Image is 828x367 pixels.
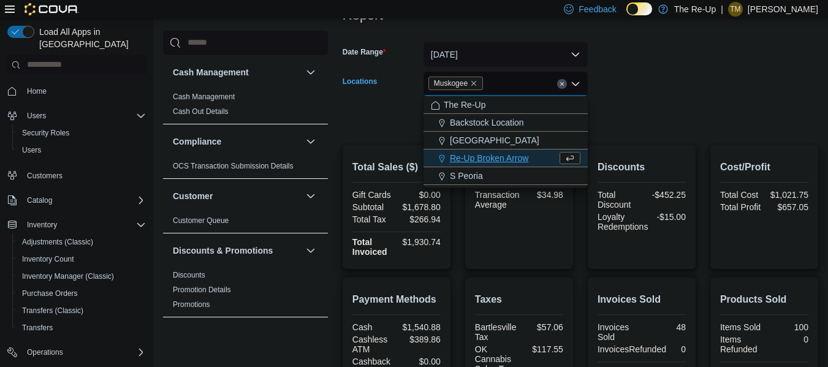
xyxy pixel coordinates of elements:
button: [GEOGRAPHIC_DATA] [423,132,588,149]
div: Cash Management [163,89,328,124]
div: -$452.25 [644,190,686,200]
div: Total Discount [598,190,639,210]
div: Invoices Sold [598,322,639,342]
button: Transfers (Classic) [12,302,151,319]
button: Backstock Location [423,114,588,132]
a: Inventory Count [17,252,79,267]
span: [GEOGRAPHIC_DATA] [450,134,539,146]
button: Inventory [2,216,151,233]
span: Muskogee [428,77,483,90]
span: Inventory Count [17,252,146,267]
button: Catalog [22,193,57,208]
div: Discounts & Promotions [163,268,328,317]
button: Compliance [173,135,301,148]
button: Customer [173,190,301,202]
span: Home [22,83,146,99]
button: The Re-Up [423,96,588,114]
span: Adjustments (Classic) [17,235,146,249]
a: Transfers [17,320,58,335]
div: Transaction Average [475,190,520,210]
span: Operations [22,345,146,360]
span: Adjustments (Classic) [22,237,93,247]
h3: Customer [173,190,213,202]
span: OCS Transaction Submission Details [173,161,294,171]
button: Finance [303,327,318,342]
img: Cova [25,3,79,15]
span: Customers [22,167,146,183]
button: Customers [2,166,151,184]
div: Customer [163,213,328,233]
h2: Discounts [598,160,686,175]
span: Inventory [22,218,146,232]
span: Purchase Orders [17,286,146,301]
strong: Total Invoiced [352,237,387,257]
a: Discounts [173,271,205,279]
div: $1,678.80 [399,202,441,212]
a: Promotion Details [173,286,231,294]
button: Transfers [12,319,151,336]
h3: Compliance [173,135,221,148]
span: Re-Up Broken Arrow [450,152,528,164]
div: Items Sold [720,322,762,332]
div: Compliance [163,159,328,178]
div: $266.94 [399,214,441,224]
div: $389.86 [399,335,441,344]
button: Security Roles [12,124,151,142]
div: Total Tax [352,214,394,224]
a: Security Roles [17,126,74,140]
span: Discounts [173,270,205,280]
button: Users [12,142,151,159]
button: Inventory Count [12,251,151,268]
button: Operations [2,344,151,361]
a: Cash Out Details [173,107,229,116]
span: Security Roles [22,128,69,138]
a: Promotions [173,300,210,309]
div: Cashback [352,357,394,366]
a: Adjustments (Classic) [17,235,98,249]
button: Home [2,82,151,100]
div: Items Refunded [720,335,762,354]
span: Inventory Manager (Classic) [22,271,114,281]
button: Inventory [22,218,62,232]
span: Users [27,111,46,121]
button: Adjustments (Classic) [12,233,151,251]
button: Cash Management [173,66,301,78]
div: Cashless ATM [352,335,394,354]
span: Load All Apps in [GEOGRAPHIC_DATA] [34,26,146,50]
div: $34.98 [524,190,563,200]
a: Users [17,143,46,157]
span: Operations [27,347,63,357]
a: OCS Transaction Submission Details [173,162,294,170]
span: The Re-Up [444,99,485,111]
p: The Re-Up [674,2,716,17]
button: Operations [22,345,68,360]
button: Inventory Manager (Classic) [12,268,151,285]
button: Remove Muskogee from selection in this group [470,80,477,87]
a: Transfers (Classic) [17,303,88,318]
a: Customer Queue [173,216,229,225]
a: Inventory Manager (Classic) [17,269,119,284]
div: 100 [767,322,808,332]
span: Inventory Count [22,254,74,264]
div: $117.55 [522,344,563,354]
span: Backstock Location [450,116,524,129]
span: Users [22,108,146,123]
span: Inventory [27,220,57,230]
a: Cash Management [173,93,235,101]
button: Purchase Orders [12,285,151,302]
span: Home [27,86,47,96]
label: Date Range [343,47,386,57]
span: Customers [27,171,63,181]
button: Compliance [303,134,318,149]
div: -$15.00 [653,212,686,222]
div: Tynisa Mitchell [728,2,743,17]
div: Cash [352,322,394,332]
p: | [721,2,723,17]
div: $1,930.74 [399,237,441,247]
p: [PERSON_NAME] [748,2,818,17]
span: Inventory Manager (Classic) [17,269,146,284]
div: $1,540.88 [399,322,441,332]
div: Loyalty Redemptions [598,212,648,232]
